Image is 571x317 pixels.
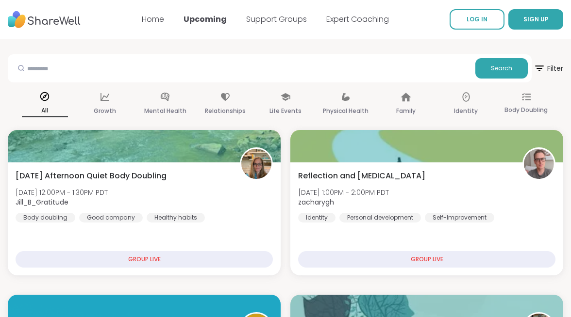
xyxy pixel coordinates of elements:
p: Family [396,105,416,117]
button: Search [475,58,528,79]
img: zacharygh [524,149,554,179]
div: Body doubling [16,213,75,222]
span: LOG IN [467,15,487,23]
span: Reflection and [MEDICAL_DATA] [298,170,425,182]
div: GROUP LIVE [298,251,555,268]
span: [DATE] Afternoon Quiet Body Doubling [16,170,167,182]
p: Body Doubling [504,104,548,116]
button: SIGN UP [508,9,563,30]
img: ShareWell Nav Logo [8,6,81,33]
span: SIGN UP [523,15,549,23]
p: All [22,105,68,117]
p: Growth [94,105,116,117]
img: Jill_B_Gratitude [241,149,271,179]
div: Good company [79,213,143,222]
div: Identity [298,213,336,222]
p: Physical Health [323,105,369,117]
span: Search [491,64,512,73]
span: Filter [534,57,563,80]
span: [DATE] 1:00PM - 2:00PM PDT [298,188,389,197]
b: zacharygh [298,197,334,207]
p: Life Events [269,105,302,117]
button: Filter [534,54,563,82]
a: Upcoming [184,14,227,25]
b: Jill_B_Gratitude [16,197,68,207]
div: Personal development [339,213,421,222]
a: LOG IN [450,9,504,30]
div: GROUP LIVE [16,251,273,268]
p: Mental Health [144,105,186,117]
div: Self-Improvement [425,213,494,222]
p: Identity [454,105,478,117]
span: [DATE] 12:00PM - 1:30PM PDT [16,188,108,197]
a: Home [142,14,164,25]
a: Support Groups [246,14,307,25]
p: Relationships [205,105,246,117]
a: Expert Coaching [326,14,389,25]
div: Healthy habits [147,213,205,222]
